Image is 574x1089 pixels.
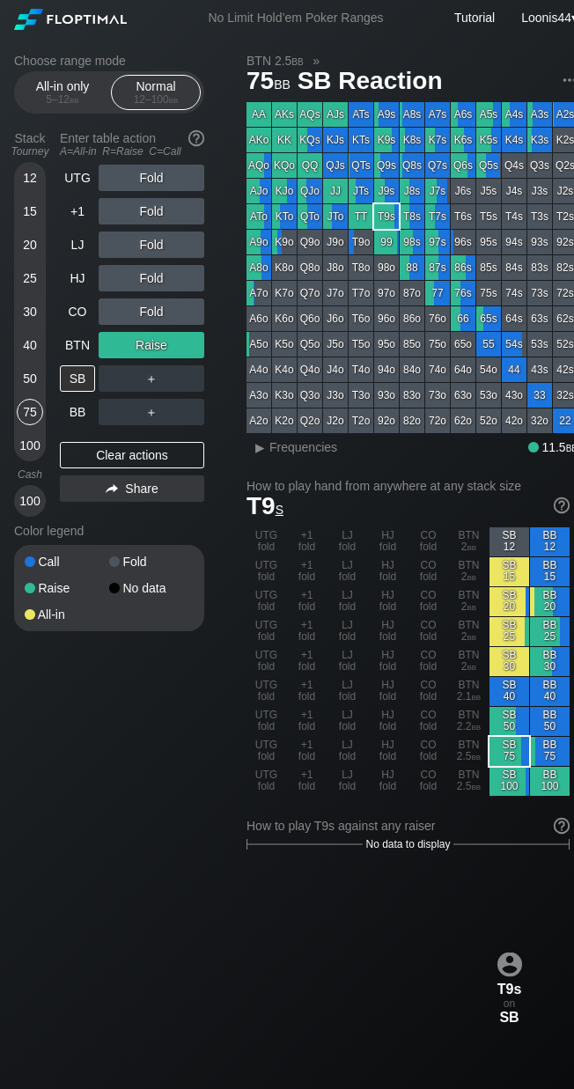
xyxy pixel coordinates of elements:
div: K6o [272,306,297,331]
div: J5o [323,332,348,357]
div: 100 [17,488,43,514]
div: 65o [451,332,475,357]
div: A3o [247,383,271,408]
img: Floptimal logo [14,9,127,30]
div: +1 fold [287,527,327,556]
div: 95s [476,230,501,254]
a: Tutorial [454,11,495,25]
div: 74s [502,281,526,305]
div: A6o [247,306,271,331]
div: AA [247,102,271,127]
div: BTN [60,332,95,358]
div: AJo [247,179,271,203]
img: help.32db89a4.svg [187,129,206,148]
div: JTs [349,179,373,203]
h2: Choose range mode [14,54,204,68]
div: UTG fold [247,647,286,676]
div: BB 20 [530,587,570,616]
div: Clear actions [60,442,204,468]
div: CO fold [408,707,448,736]
div: Raise [25,582,109,594]
div: J6o [323,306,348,331]
div: Normal [115,76,196,109]
div: J2o [323,408,348,433]
div: T6o [349,306,373,331]
div: Q9s [374,153,399,178]
div: 12 – 100 [119,93,193,106]
div: Share [60,475,204,502]
div: 83o [400,383,424,408]
div: SB 12 [489,527,529,556]
div: BTN 2 [449,557,489,586]
div: KTo [272,204,297,229]
div: 77 [425,281,450,305]
div: Q2o [298,408,322,433]
div: A4s [502,102,526,127]
div: T9s [374,204,399,229]
div: +1 fold [287,587,327,616]
div: Tourney [7,145,53,158]
div: K5s [476,128,501,152]
div: CO fold [408,527,448,556]
div: Q8s [400,153,424,178]
div: QJs [323,153,348,178]
div: 63s [527,306,552,331]
div: J8o [323,255,348,280]
div: SB 30 [489,647,529,676]
div: +1 fold [287,647,327,676]
div: BB 25 [530,617,570,646]
div: LJ fold [327,557,367,586]
div: A5o [247,332,271,357]
span: bb [467,630,477,643]
div: +1 fold [287,707,327,736]
div: J5s [476,179,501,203]
div: T2o [349,408,373,433]
div: Fold [99,298,204,325]
div: K6s [451,128,475,152]
div: J8s [400,179,424,203]
div: LJ fold [327,707,367,736]
div: QJo [298,179,322,203]
span: bb [467,660,477,673]
span: SB Reaction [295,68,445,97]
span: T9 [247,492,283,519]
div: HJ [60,265,95,291]
div: T3s [527,204,552,229]
div: BB 30 [530,647,570,676]
div: 84o [400,357,424,382]
span: bb [467,541,477,553]
div: CO fold [408,647,448,676]
div: 30 [17,298,43,325]
div: ATo [247,204,271,229]
div: 86s [451,255,475,280]
img: help.32db89a4.svg [552,816,571,835]
div: Q6o [298,306,322,331]
div: 66 [451,306,475,331]
div: Enter table action [60,124,204,165]
div: 75s [476,281,501,305]
div: 25 [17,265,43,291]
div: 87s [425,255,450,280]
img: share.864f2f62.svg [106,484,118,494]
div: No data [109,582,194,594]
div: UTG fold [247,707,286,736]
div: J9s [374,179,399,203]
div: AQo [247,153,271,178]
div: 100 [17,432,43,459]
div: UTG fold [247,617,286,646]
div: HJ fold [368,617,408,646]
div: A4o [247,357,271,382]
div: 96s [451,230,475,254]
div: 65s [476,306,501,331]
div: K4s [502,128,526,152]
div: KJo [272,179,297,203]
div: LJ fold [327,647,367,676]
div: BTN 2 [449,527,489,556]
div: KJs [323,128,348,152]
div: LJ fold [327,527,367,556]
div: T5o [349,332,373,357]
div: 64s [502,306,526,331]
div: LJ fold [327,677,367,706]
span: bb [472,690,482,703]
div: A9o [247,230,271,254]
